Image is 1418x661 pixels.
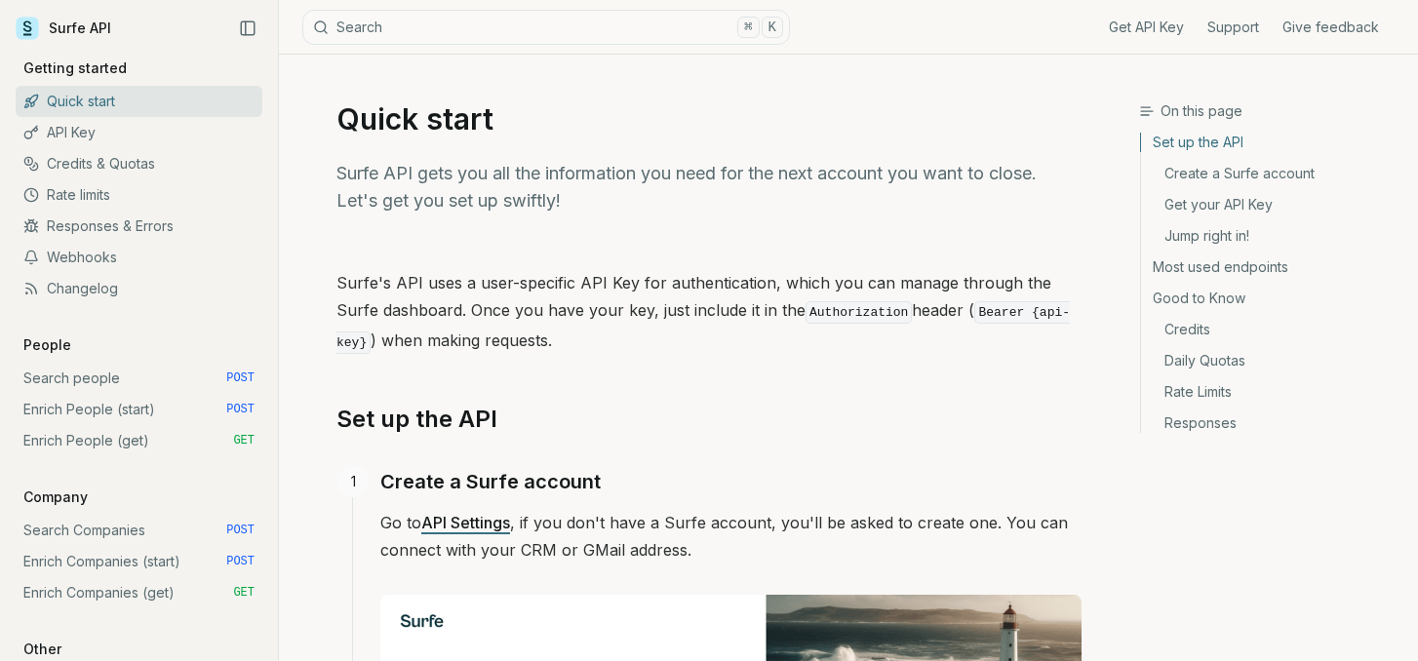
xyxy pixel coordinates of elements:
a: Credits [1141,314,1402,345]
kbd: ⌘ [737,17,759,38]
a: Give feedback [1282,18,1379,37]
kbd: K [762,17,783,38]
a: Most used endpoints [1141,252,1402,283]
p: Surfe's API uses a user-specific API Key for authentication, which you can manage through the Sur... [336,269,1082,357]
span: POST [226,554,255,569]
span: POST [226,402,255,417]
a: Support [1207,18,1259,37]
a: Set up the API [336,404,497,435]
span: POST [226,523,255,538]
code: Authorization [806,301,912,324]
p: Other [16,640,69,659]
a: API Settings [421,513,510,532]
a: Rate Limits [1141,376,1402,408]
a: Changelog [16,273,262,304]
p: Go to , if you don't have a Surfe account, you'll be asked to create one. You can connect with yo... [380,509,1082,564]
a: Get your API Key [1141,189,1402,220]
a: Create a Surfe account [380,466,601,497]
a: Good to Know [1141,283,1402,314]
a: Set up the API [1141,133,1402,158]
span: POST [226,370,255,386]
p: Getting started [16,58,135,78]
a: Enrich Companies (get) GET [16,577,262,608]
a: Search people POST [16,363,262,394]
h1: Quick start [336,101,1082,136]
a: Create a Surfe account [1141,158,1402,189]
span: GET [233,585,255,601]
a: Quick start [16,86,262,117]
a: Jump right in! [1141,220,1402,252]
a: Rate limits [16,179,262,211]
button: Search⌘K [302,10,790,45]
a: Credits & Quotas [16,148,262,179]
a: API Key [16,117,262,148]
p: Company [16,487,96,507]
button: Collapse Sidebar [233,14,262,43]
a: Enrich People (start) POST [16,394,262,425]
a: Surfe API [16,14,111,43]
a: Get API Key [1109,18,1184,37]
a: Responses [1141,408,1402,433]
a: Enrich People (get) GET [16,425,262,456]
p: People [16,335,79,355]
a: Daily Quotas [1141,345,1402,376]
a: Enrich Companies (start) POST [16,546,262,577]
h3: On this page [1139,101,1402,121]
a: Search Companies POST [16,515,262,546]
p: Surfe API gets you all the information you need for the next account you want to close. Let's get... [336,160,1082,214]
span: GET [233,433,255,448]
a: Webhooks [16,242,262,273]
a: Responses & Errors [16,211,262,242]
